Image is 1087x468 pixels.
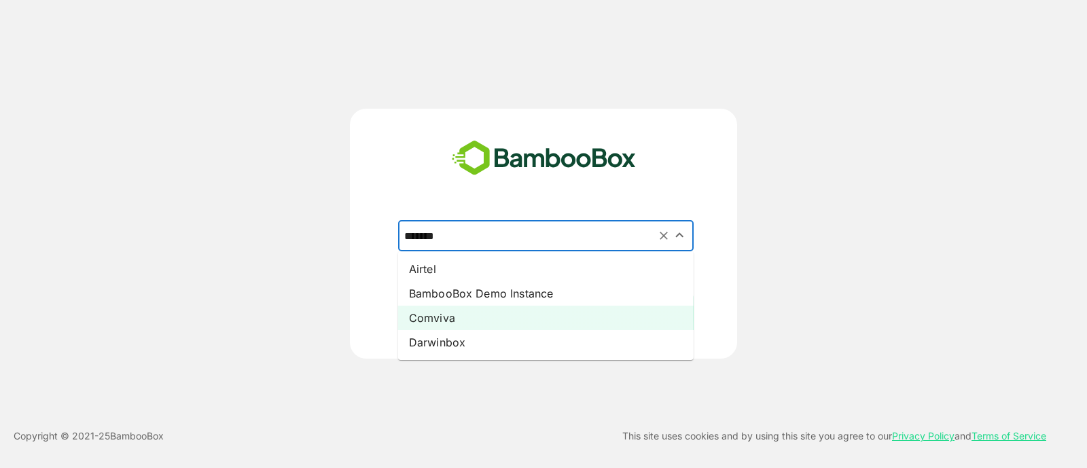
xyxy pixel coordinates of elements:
[398,257,694,281] li: Airtel
[444,136,643,181] img: bamboobox
[398,330,694,355] li: Darwinbox
[972,430,1046,442] a: Terms of Service
[398,281,694,306] li: BambooBox Demo Instance
[892,430,955,442] a: Privacy Policy
[398,306,694,330] li: Comviva
[656,228,672,243] button: Clear
[14,428,164,444] p: Copyright © 2021- 25 BambooBox
[622,428,1046,444] p: This site uses cookies and by using this site you agree to our and
[671,226,689,245] button: Close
